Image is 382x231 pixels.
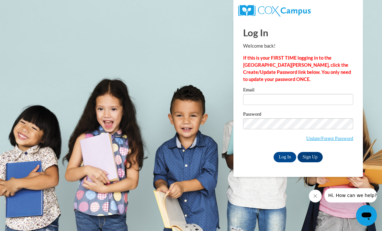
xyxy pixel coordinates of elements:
[243,42,353,50] p: Welcome back!
[298,152,323,162] a: Sign Up
[238,5,311,17] img: COX Campus
[306,136,353,141] a: Update/Forgot Password
[274,152,296,162] input: Log In
[243,55,351,82] strong: If this is your FIRST TIME logging in to the [GEOGRAPHIC_DATA][PERSON_NAME], click the Create/Upd...
[243,87,353,94] label: Email
[309,190,322,202] iframe: Close message
[243,112,353,118] label: Password
[356,205,377,226] iframe: Button to launch messaging window
[324,188,377,202] iframe: Message from company
[243,26,353,39] h1: Log In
